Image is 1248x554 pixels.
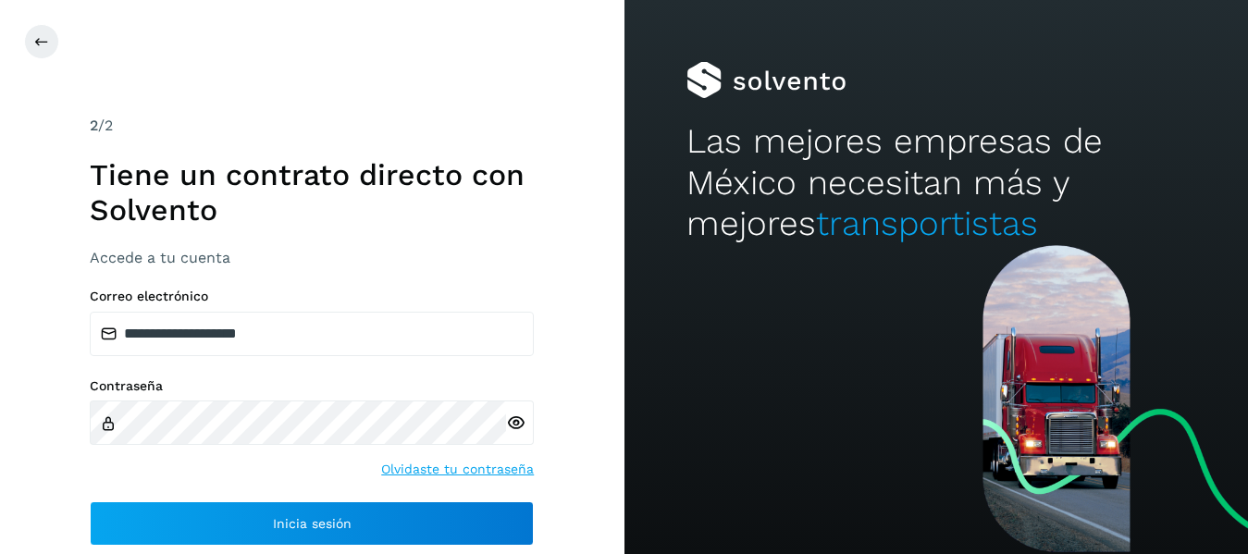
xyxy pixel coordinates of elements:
div: /2 [90,115,534,137]
span: Inicia sesión [273,517,352,530]
label: Correo electrónico [90,289,534,304]
h2: Las mejores empresas de México necesitan más y mejores [686,121,1186,244]
button: Inicia sesión [90,501,534,546]
h1: Tiene un contrato directo con Solvento [90,157,534,228]
a: Olvidaste tu contraseña [381,460,534,479]
h3: Accede a tu cuenta [90,249,534,266]
span: 2 [90,117,98,134]
span: transportistas [816,203,1038,243]
label: Contraseña [90,378,534,394]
